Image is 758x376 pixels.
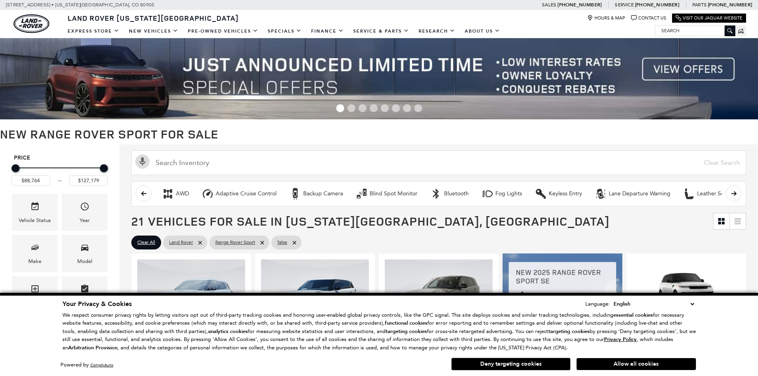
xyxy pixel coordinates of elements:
[12,175,50,186] input: Minimum
[604,336,637,342] a: Privacy Policy
[68,13,239,23] span: Land Rover [US_STATE][GEOGRAPHIC_DATA]
[30,282,40,298] span: Trim
[14,154,105,162] h5: Price
[135,154,150,169] svg: Click to toggle on voice search
[80,241,90,257] span: Model
[162,188,174,200] div: AWD
[77,257,92,266] div: Model
[183,24,263,38] a: Pre-Owned Vehicles
[613,312,653,319] strong: essential cookies
[137,259,245,340] img: 2025 LAND ROVER Range Rover Sport SE
[635,2,679,8] a: [PHONE_NUMBER]
[609,190,670,197] div: Lane Departure Warning
[80,200,90,216] span: Year
[414,104,422,112] span: Go to slide 8
[197,185,281,202] button: Adaptive Cruise ControlAdaptive Cruise Control
[202,188,214,200] div: Adaptive Cruise Control
[683,188,695,200] div: Leather Seats
[216,190,277,197] div: Adaptive Cruise Control
[62,235,107,272] div: ModelModel
[549,190,582,197] div: Keyless Entry
[349,24,414,38] a: Service & Parts
[208,328,248,335] strong: analytics cookies
[542,2,556,8] span: Sales
[359,104,366,112] span: Go to slide 3
[336,104,344,112] span: Go to slide 1
[403,104,411,112] span: Go to slide 7
[631,15,666,21] a: Contact Us
[263,24,306,38] a: Specials
[430,188,442,200] div: Bluetooth
[370,190,417,197] div: Blind Spot Monitor
[63,24,124,38] a: EXPRESS STORE
[30,241,40,257] span: Make
[277,238,287,247] span: false
[90,362,113,368] a: ComplyAuto
[632,259,740,320] img: 2025 LAND ROVER Range Rover Sport SE 360PS
[530,185,587,202] button: Keyless EntryKeyless Entry
[392,104,400,112] span: Go to slide 6
[444,190,469,197] div: Bluetooth
[63,13,244,23] a: Land Rover [US_STATE][GEOGRAPHIC_DATA]
[604,336,637,343] u: Privacy Policy
[62,300,132,308] span: Your Privacy & Cookies
[477,185,526,202] button: Fog LightsFog Lights
[80,282,90,298] span: Features
[595,188,607,200] div: Lane Departure Warning
[131,213,610,229] span: 21 Vehicles for Sale in [US_STATE][GEOGRAPHIC_DATA], [GEOGRAPHIC_DATA]
[12,164,19,172] div: Minimum Price
[12,276,58,313] div: TrimTrim
[69,175,108,186] input: Maximum
[697,190,731,197] div: Leather Seats
[370,104,378,112] span: Go to slide 4
[289,188,301,200] div: Backup Camera
[28,257,41,266] div: Make
[303,190,343,197] div: Backup Camera
[535,188,547,200] div: Keyless Entry
[62,276,107,313] div: FeaturesFeatures
[612,300,696,308] select: Language Select
[655,26,735,35] input: Search
[158,185,193,202] button: AWDAWD
[176,190,189,197] div: AWD
[169,238,193,247] span: Land Rover
[14,14,49,33] img: Land Rover
[451,358,571,370] button: Deny targeting cookies
[215,238,255,247] span: Range Rover Sport
[124,24,183,38] a: New Vehicles
[577,358,696,370] button: Allow all cookies
[386,328,427,335] strong: targeting cookies
[708,2,752,8] a: [PHONE_NUMBER]
[136,185,152,201] button: scroll left
[347,104,355,112] span: Go to slide 2
[306,24,349,38] a: Finance
[63,24,505,38] nav: Main Navigation
[14,14,49,33] a: land-rover
[62,194,107,231] div: YearYear
[19,216,51,225] div: Vehicle Status
[615,2,633,8] span: Service
[385,259,493,340] img: 2025 LAND ROVER Range Rover Sport SE
[692,2,707,8] span: Parts
[131,150,746,175] input: Search Inventory
[495,190,522,197] div: Fog Lights
[426,185,473,202] button: BluetoothBluetooth
[548,328,590,335] strong: targeting cookies
[30,200,40,216] span: Vehicle
[285,185,347,202] button: Backup CameraBackup Camera
[12,194,58,231] div: VehicleVehicle Status
[100,164,108,172] div: Maximum Price
[676,15,742,21] a: Visit Our Jaguar Website
[12,162,108,186] div: Price
[68,344,117,351] strong: Arbitration Provision
[80,216,90,225] div: Year
[60,362,113,368] div: Powered by
[590,185,675,202] button: Lane Departure WarningLane Departure Warning
[726,185,742,201] button: scroll right
[6,2,154,8] a: [STREET_ADDRESS] • [US_STATE][GEOGRAPHIC_DATA], CO 80905
[385,320,427,327] strong: functional cookies
[585,301,610,306] div: Language:
[356,188,368,200] div: Blind Spot Monitor
[137,238,155,247] span: Clear All
[62,311,696,352] p: We respect consumer privacy rights by letting visitors opt out of third-party tracking cookies an...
